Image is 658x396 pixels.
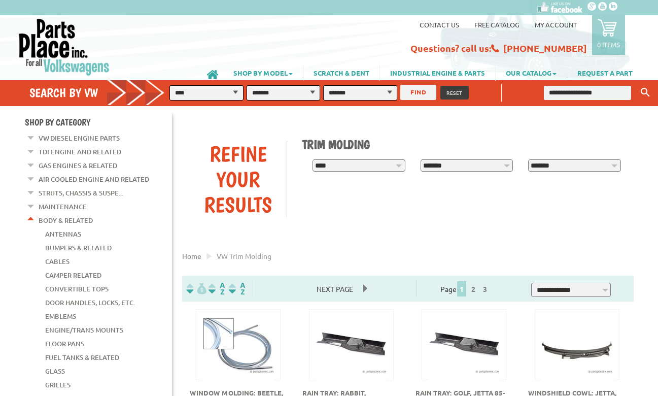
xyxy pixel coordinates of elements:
[45,310,76,323] a: Emblems
[638,84,653,101] button: Keyword Search
[39,214,93,227] a: Body & Related
[302,137,626,152] h1: Trim Molding
[206,283,227,294] img: Sort by Headline
[39,200,87,213] a: Maintenance
[39,159,117,172] a: Gas Engines & Related
[45,365,65,378] a: Glass
[380,64,495,81] a: INDUSTRIAL ENGINE & PARTS
[45,227,81,241] a: Antennas
[496,64,567,81] a: OUR CATALOG
[474,20,520,29] a: Free Catalog
[400,85,436,100] button: FIND
[190,141,287,217] div: Refine Your Results
[45,296,135,309] a: Door Handles, Locks, Etc.
[45,269,101,282] a: Camper Related
[39,173,149,186] a: Air Cooled Engine and Related
[227,283,247,294] img: Sort by Sales Rank
[446,89,463,96] span: RESET
[39,145,121,158] a: TDI Engine and Related
[457,281,466,296] span: 1
[440,86,469,100] button: RESET
[217,251,271,260] span: VW trim molding
[223,64,303,81] a: SHOP BY MODEL
[45,351,119,364] a: Fuel Tanks & Related
[417,280,513,297] div: Page
[420,20,459,29] a: Contact us
[306,284,363,293] a: Next Page
[592,15,625,55] a: 0 items
[39,186,123,200] a: Struts, Chassis & Suspe...
[45,241,112,254] a: Bumpers & Related
[182,251,201,260] a: Home
[29,85,171,100] h4: Search by VW
[567,64,643,81] a: REQUEST A PART
[303,64,379,81] a: SCRATCH & DENT
[25,117,172,127] h4: Shop By Category
[45,282,109,295] a: Convertible Tops
[469,284,478,293] a: 2
[597,40,620,49] p: 0 items
[535,20,577,29] a: My Account
[45,337,84,350] a: Floor Pans
[45,378,71,391] a: Grilles
[306,281,363,296] span: Next Page
[18,18,111,76] img: Parts Place Inc!
[45,323,123,337] a: Engine/Trans Mounts
[39,131,120,145] a: VW Diesel Engine Parts
[480,284,490,293] a: 3
[186,283,206,294] img: filterpricelow.svg
[45,255,70,268] a: Cables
